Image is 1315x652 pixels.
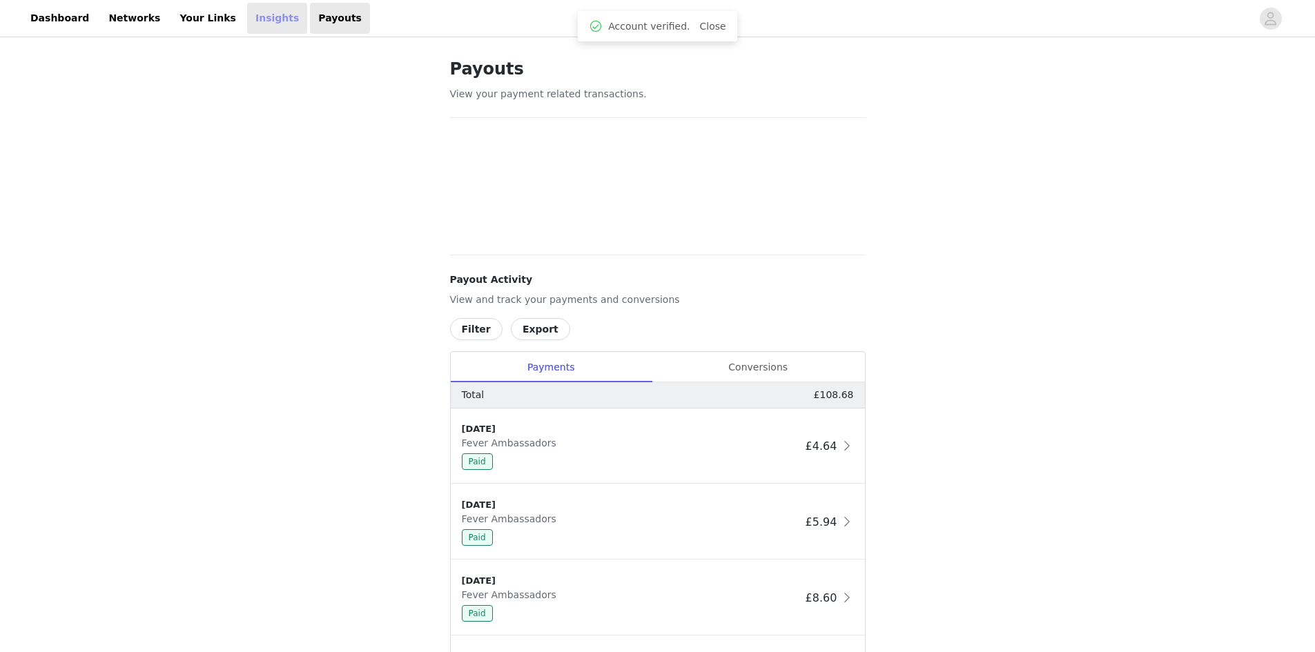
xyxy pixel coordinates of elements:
button: Filter [450,318,503,340]
div: [DATE] [462,422,800,436]
div: [DATE] [462,498,800,512]
div: avatar [1264,8,1277,30]
a: Insights [247,3,307,34]
span: Paid [462,605,493,622]
p: View and track your payments and conversions [450,293,866,307]
div: clickable-list-item [451,408,865,484]
div: clickable-list-item [451,484,865,560]
span: Fever Ambassadors [462,437,562,448]
span: Fever Ambassadors [462,589,562,600]
span: Paid [462,453,493,470]
a: Your Links [171,3,244,34]
button: Export [511,318,570,340]
span: Account verified. [608,19,690,34]
span: Fever Ambassadors [462,513,562,524]
span: £4.64 [806,439,837,453]
span: £5.94 [806,515,837,528]
div: Conversions [652,352,865,383]
h1: Payouts [450,57,866,81]
div: [DATE] [462,574,800,588]
p: £108.68 [814,388,854,402]
div: Payments [451,352,652,383]
p: Total [462,388,485,402]
h4: Payout Activity [450,273,866,287]
p: View your payment related transactions. [450,87,866,101]
div: clickable-list-item [451,560,865,636]
a: Networks [100,3,168,34]
a: Close [700,21,726,32]
a: Dashboard [22,3,97,34]
span: £8.60 [806,591,837,604]
a: Payouts [310,3,370,34]
span: Paid [462,529,493,546]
